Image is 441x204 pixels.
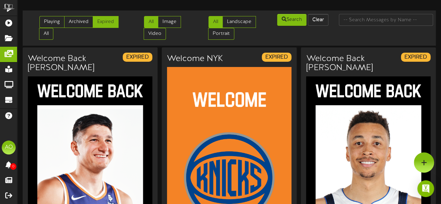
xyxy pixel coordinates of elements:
h3: Welcome Back [PERSON_NAME] [28,54,94,73]
a: Image [158,16,181,28]
div: Open Intercom Messenger [417,180,434,197]
a: Playing [39,16,64,28]
div: AO [2,141,16,154]
a: All [208,16,223,28]
a: Portrait [208,28,234,40]
strong: EXPIRED [126,54,149,60]
a: Video [144,28,166,40]
a: All [144,16,158,28]
a: Archived [64,16,93,28]
strong: EXPIRED [404,54,427,60]
a: Expired [93,16,119,28]
button: Clear [308,14,328,26]
strong: EXPIRED [265,54,288,60]
h3: Welcome NYK [167,54,223,63]
a: All [39,28,53,40]
a: Landscape [222,16,256,28]
h3: Welcome Back [PERSON_NAME] [306,54,372,73]
span: 0 [10,163,16,170]
input: -- Search Messages by Name -- [339,14,433,26]
button: Search [277,14,306,26]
